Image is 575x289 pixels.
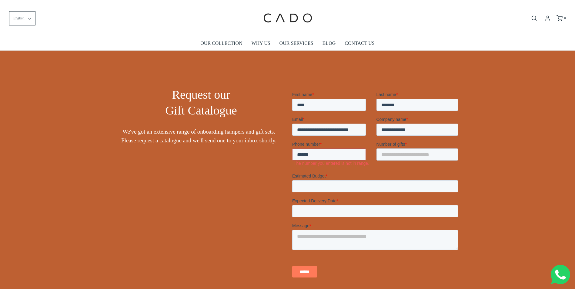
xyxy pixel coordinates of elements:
a: CONTACT US [345,36,374,50]
span: 0 [564,16,566,20]
img: cadogifting [262,5,313,32]
a: 0 [556,15,566,21]
span: We've got an extensive range of onboarding hampers and gift sets. Please request a catalogue and ... [115,128,283,145]
span: Request our Gift Catalogue [165,88,237,117]
img: Whatsapp [551,265,570,284]
button: Open search bar [529,15,540,22]
a: BLOG [323,36,336,50]
span: English [13,15,25,21]
a: WHY US [252,36,270,50]
a: OUR SERVICES [279,36,313,50]
a: OUR COLLECTION [200,36,242,50]
button: English [9,11,35,25]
